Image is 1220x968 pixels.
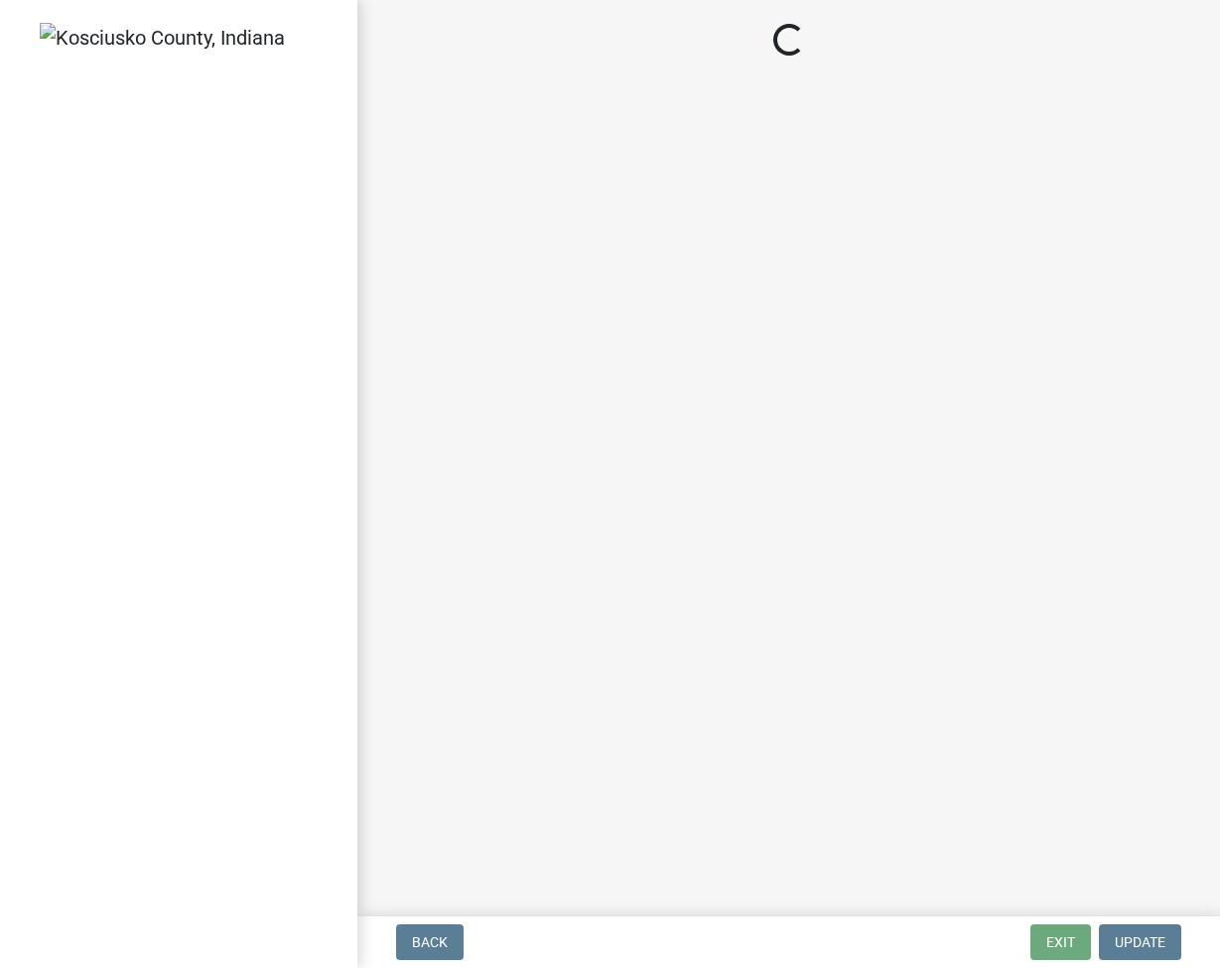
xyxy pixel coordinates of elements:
button: Exit [1030,924,1091,960]
button: Back [396,924,464,960]
img: Kosciusko County, Indiana [40,23,285,53]
span: Back [412,934,448,950]
span: Update [1115,934,1165,950]
button: Update [1099,924,1181,960]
